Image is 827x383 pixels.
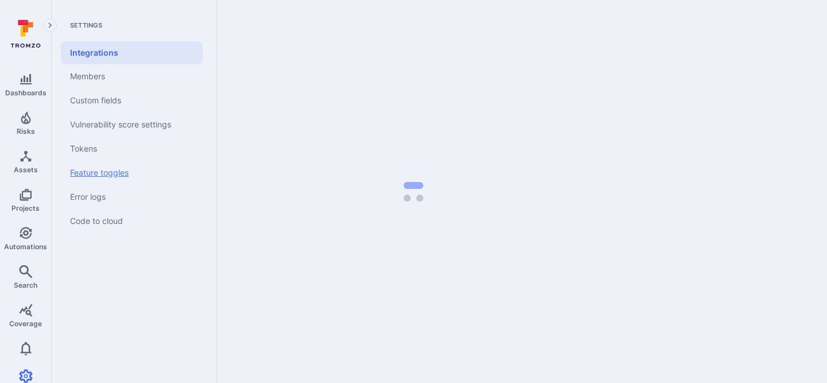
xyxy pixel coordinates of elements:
[4,242,47,251] span: Automations
[5,88,47,97] span: Dashboards
[61,41,203,64] a: Integrations
[61,64,203,88] a: Members
[61,185,203,209] a: Error logs
[43,18,57,32] button: Expand navigation menu
[61,161,203,185] a: Feature toggles
[61,88,203,113] a: Custom fields
[17,127,35,136] span: Risks
[9,319,42,328] span: Coverage
[46,21,54,30] i: Expand navigation menu
[61,21,203,30] span: Settings
[11,204,40,212] span: Projects
[61,137,203,161] a: Tokens
[61,113,203,137] a: Vulnerability score settings
[14,165,38,174] span: Assets
[61,209,203,233] a: Code to cloud
[14,281,37,289] span: Search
